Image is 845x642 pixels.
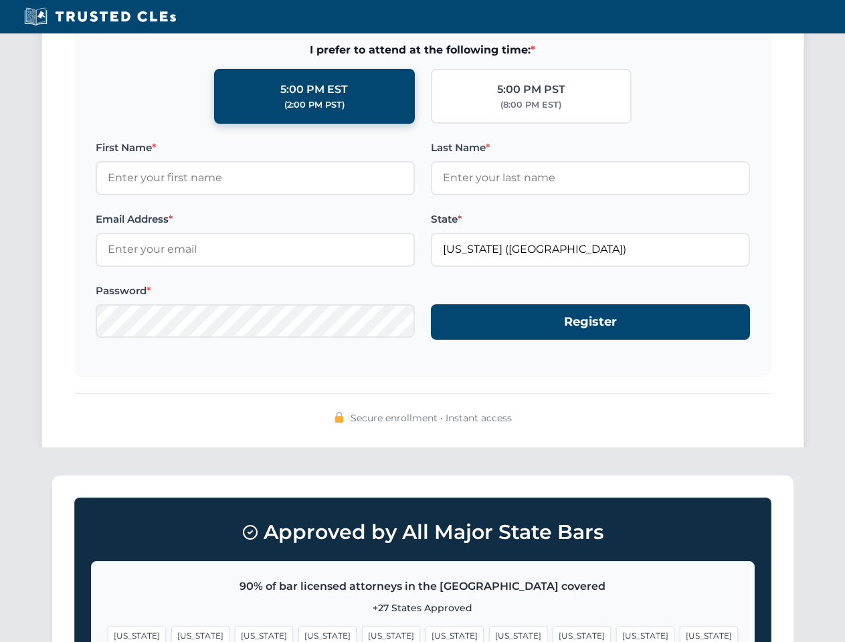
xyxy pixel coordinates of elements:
[431,161,750,195] input: Enter your last name
[431,211,750,227] label: State
[96,233,415,266] input: Enter your email
[351,411,512,425] span: Secure enrollment • Instant access
[96,283,415,299] label: Password
[108,578,738,595] p: 90% of bar licensed attorneys in the [GEOGRAPHIC_DATA] covered
[497,81,565,98] div: 5:00 PM PST
[334,412,345,423] img: 🔒
[431,233,750,266] input: Florida (FL)
[108,601,738,615] p: +27 States Approved
[91,514,755,550] h3: Approved by All Major State Bars
[96,140,415,156] label: First Name
[96,41,750,59] span: I prefer to attend at the following time:
[431,140,750,156] label: Last Name
[280,81,348,98] div: 5:00 PM EST
[20,7,180,27] img: Trusted CLEs
[284,98,345,112] div: (2:00 PM PST)
[96,161,415,195] input: Enter your first name
[431,304,750,340] button: Register
[96,211,415,227] label: Email Address
[500,98,561,112] div: (8:00 PM EST)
